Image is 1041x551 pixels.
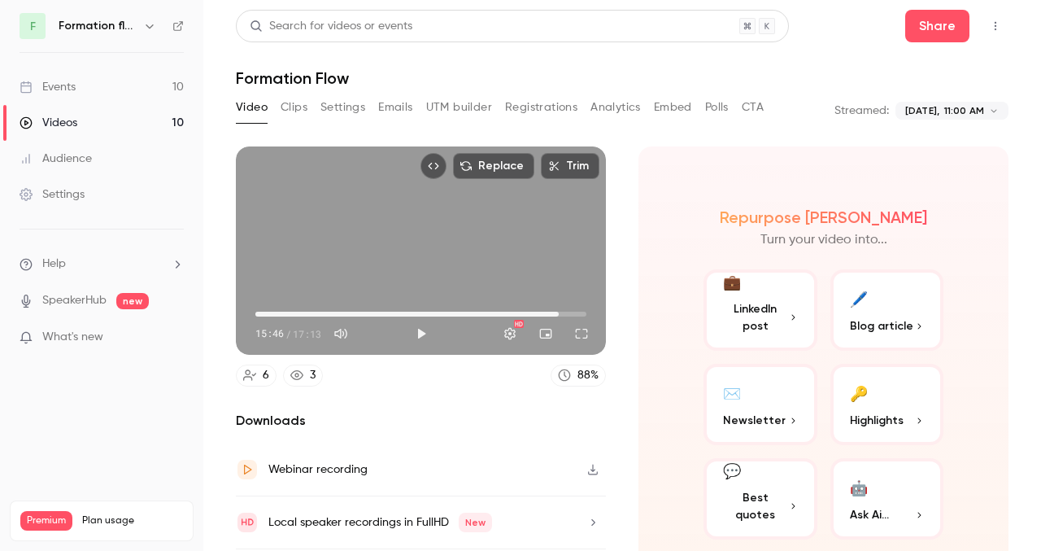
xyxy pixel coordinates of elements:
span: What's new [42,329,103,346]
div: 💼 [723,272,741,294]
span: Blog article [850,317,913,335]
li: help-dropdown-opener [20,256,184,273]
button: 💬Best quotes [703,458,817,540]
span: 15:46 [255,326,284,341]
div: 🤖 [850,474,868,500]
a: 6 [236,365,277,387]
div: 88 % [577,367,599,384]
span: Newsletter [723,412,786,429]
div: 💬 [723,461,741,483]
div: Videos [20,115,77,131]
span: [DATE], [905,103,939,118]
span: / [285,326,291,341]
div: Audience [20,151,92,167]
div: 🖊️ [850,286,868,311]
button: UTM builder [426,94,492,120]
span: 11:00 AM [944,103,984,118]
a: 88% [551,365,606,387]
a: 3 [283,365,323,387]
button: Embed [654,94,692,120]
span: Highlights [850,412,904,429]
span: LinkedIn post [723,300,788,335]
button: Analytics [590,94,641,120]
span: Ask Ai... [850,506,889,523]
div: 6 [263,367,269,384]
button: Mute [324,317,357,350]
button: 🖊️Blog article [830,269,944,351]
h2: Downloads [236,411,606,431]
p: Turn your video into... [760,230,887,250]
button: CTA [742,94,764,120]
span: Best quotes [723,489,788,523]
button: Trim [541,153,599,179]
div: Webinar recording [268,460,368,479]
div: Settings [20,186,85,203]
button: Embed video [420,153,446,179]
span: Plan usage [82,514,183,527]
iframe: Noticeable Trigger [164,330,184,345]
button: ✉️Newsletter [703,364,817,445]
button: Turn on miniplayer [529,317,562,350]
div: 3 [310,367,316,384]
h6: Formation flow [59,18,137,34]
div: Events [20,79,76,95]
button: 💼LinkedIn post [703,269,817,351]
button: Video [236,94,268,120]
button: Top Bar Actions [982,13,1008,39]
span: Premium [20,511,72,531]
span: new [116,293,149,309]
button: Emails [378,94,412,120]
button: Settings [320,94,365,120]
button: Clips [281,94,307,120]
button: Replace [453,153,534,179]
button: Settings [494,317,526,350]
h2: Repurpose [PERSON_NAME] [720,208,927,227]
div: Local speaker recordings in FullHD [268,513,492,532]
button: Polls [705,94,729,120]
p: Streamed: [834,103,889,119]
span: New [459,513,492,532]
span: Help [42,256,66,273]
button: Full screen [565,317,598,350]
span: 17:13 [293,326,321,341]
div: HD [514,320,524,328]
button: Registrations [505,94,577,120]
a: SpeakerHub [42,292,107,309]
button: Share [905,10,969,42]
button: 🔑Highlights [830,364,944,445]
div: 🔑 [850,380,868,405]
div: 15:46 [255,326,321,341]
div: Search for videos or events [250,18,412,35]
span: F [30,18,36,35]
button: Play [405,317,438,350]
div: ✉️ [723,380,741,405]
h1: Formation Flow [236,68,1008,88]
button: 🤖Ask Ai... [830,458,944,540]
